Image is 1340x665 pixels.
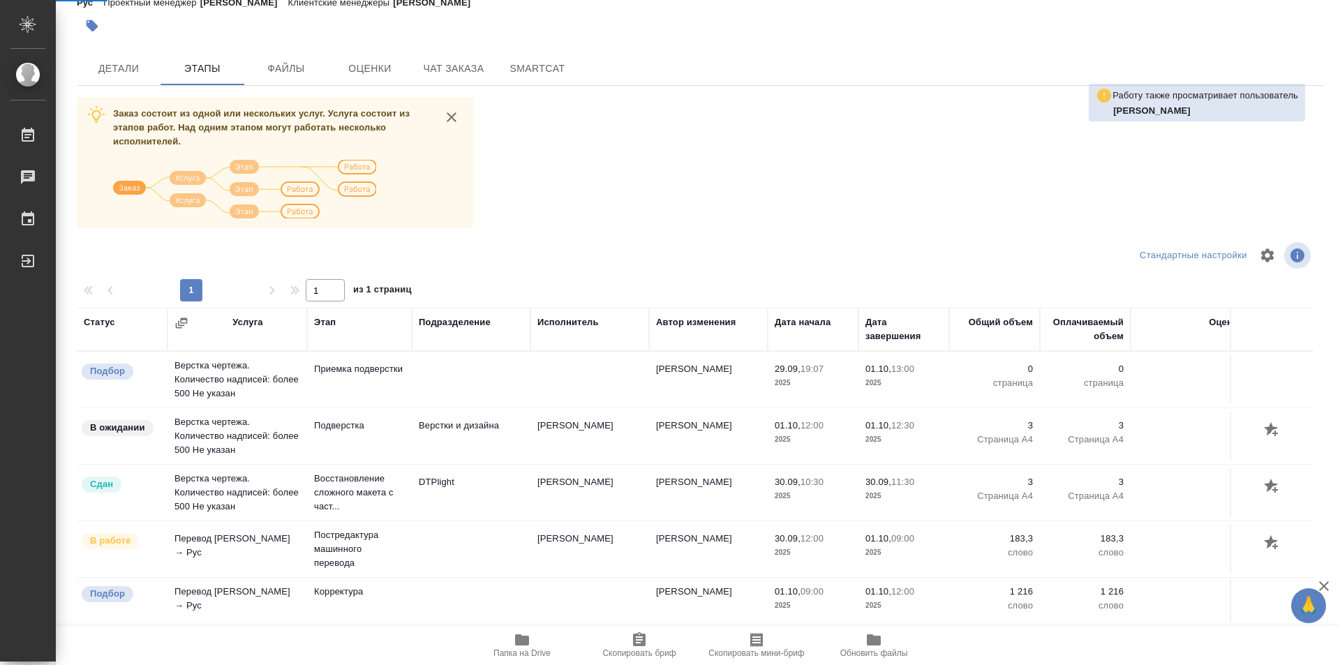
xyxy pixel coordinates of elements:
[1047,433,1124,447] p: Страница А4
[1112,89,1298,103] p: Работу также просматривает пользователь
[420,60,487,77] span: Чат заказа
[530,525,649,574] td: [PERSON_NAME]
[1136,245,1251,267] div: split button
[656,315,736,329] div: Автор изменения
[1113,105,1191,116] b: [PERSON_NAME]
[956,532,1033,546] p: 183,3
[1047,585,1124,599] p: 1 216
[865,586,891,597] p: 01.10,
[775,420,801,431] p: 01.10,
[167,525,307,574] td: Перевод [PERSON_NAME] → Рус
[865,315,942,343] div: Дата завершения
[865,489,942,503] p: 2025
[801,364,824,374] p: 19:07
[537,315,599,329] div: Исполнитель
[956,585,1033,599] p: 1 216
[1047,475,1124,489] p: 3
[90,364,125,378] p: Подбор
[1260,475,1284,499] button: Добавить оценку
[314,315,336,329] div: Этап
[167,408,307,464] td: Верстка чертежа. Количество надписей: более 500 Не указан
[649,578,768,627] td: [PERSON_NAME]
[775,546,851,560] p: 2025
[775,477,801,487] p: 30.09,
[775,376,851,390] p: 2025
[90,534,131,548] p: В работе
[463,626,581,665] button: Папка на Drive
[85,60,152,77] span: Детали
[232,315,262,329] div: Услуга
[956,546,1033,560] p: слово
[530,412,649,461] td: [PERSON_NAME]
[1047,599,1124,613] p: слово
[865,376,942,390] p: 2025
[708,648,804,658] span: Скопировать мини-бриф
[865,533,891,544] p: 01.10,
[815,626,932,665] button: Обновить файлы
[801,420,824,431] p: 12:00
[581,626,698,665] button: Скопировать бриф
[1113,104,1298,118] p: Горшкова Валентина
[90,421,145,435] p: В ожидании
[840,648,908,658] span: Обновить файлы
[891,586,914,597] p: 12:00
[1260,532,1284,555] button: Добавить оценку
[956,489,1033,503] p: Страница А4
[412,468,530,517] td: DTPlight
[891,420,914,431] p: 12:30
[412,412,530,461] td: Верстки и дизайна
[649,412,768,461] td: [PERSON_NAME]
[956,433,1033,447] p: Страница А4
[314,528,405,570] p: Постредактура машинного перевода
[775,599,851,613] p: 2025
[891,364,914,374] p: 13:00
[1047,489,1124,503] p: Страница А4
[1047,419,1124,433] p: 3
[167,352,307,408] td: Верстка чертежа. Количество надписей: более 500 Не указан
[1251,239,1284,272] span: Настроить таблицу
[865,546,942,560] p: 2025
[649,468,768,517] td: [PERSON_NAME]
[314,419,405,433] p: Подверстка
[90,477,113,491] p: Сдан
[419,315,491,329] div: Подразделение
[602,648,676,658] span: Скопировать бриф
[891,533,914,544] p: 09:00
[90,587,125,601] p: Подбор
[865,477,891,487] p: 30.09,
[775,433,851,447] p: 2025
[956,599,1033,613] p: слово
[167,578,307,627] td: Перевод [PERSON_NAME] → Рус
[956,475,1033,489] p: 3
[956,362,1033,376] p: 0
[649,355,768,404] td: [PERSON_NAME]
[865,364,891,374] p: 01.10,
[353,281,412,301] span: из 1 страниц
[113,108,410,147] span: Заказ состоит из одной или нескольких услуг. Услуга состоит из этапов работ. Над одним этапом мог...
[1047,546,1124,560] p: слово
[169,60,236,77] span: Этапы
[698,626,815,665] button: Скопировать мини-бриф
[891,477,914,487] p: 11:30
[493,648,551,658] span: Папка на Drive
[801,533,824,544] p: 12:00
[1297,591,1320,620] span: 🙏
[775,533,801,544] p: 30.09,
[775,364,801,374] p: 29.09,
[336,60,403,77] span: Оценки
[775,586,801,597] p: 01.10,
[314,472,405,514] p: Восстановление сложного макета с част...
[801,477,824,487] p: 10:30
[314,362,405,376] p: Приемка подверстки
[1047,362,1124,376] p: 0
[865,433,942,447] p: 2025
[1047,532,1124,546] p: 183,3
[1284,242,1313,269] span: Посмотреть информацию
[1047,376,1124,390] p: страница
[441,107,462,128] button: close
[530,468,649,517] td: [PERSON_NAME]
[865,599,942,613] p: 2025
[865,420,891,431] p: 01.10,
[253,60,320,77] span: Файлы
[174,316,188,330] button: Сгруппировать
